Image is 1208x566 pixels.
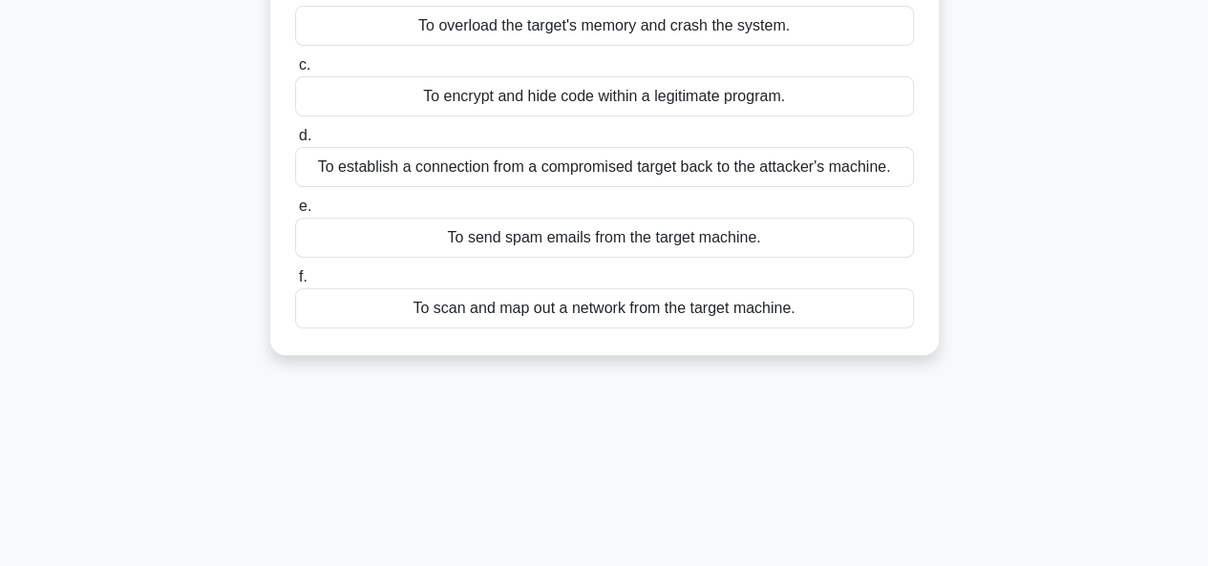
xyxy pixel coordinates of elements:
span: e. [299,198,311,214]
div: To encrypt and hide code within a legitimate program. [295,76,914,116]
div: To overload the target's memory and crash the system. [295,6,914,46]
div: To scan and map out a network from the target machine. [295,288,914,328]
div: To send spam emails from the target machine. [295,218,914,258]
span: d. [299,127,311,143]
span: f. [299,268,307,284]
span: c. [299,56,310,73]
div: To establish a connection from a compromised target back to the attacker's machine. [295,147,914,187]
